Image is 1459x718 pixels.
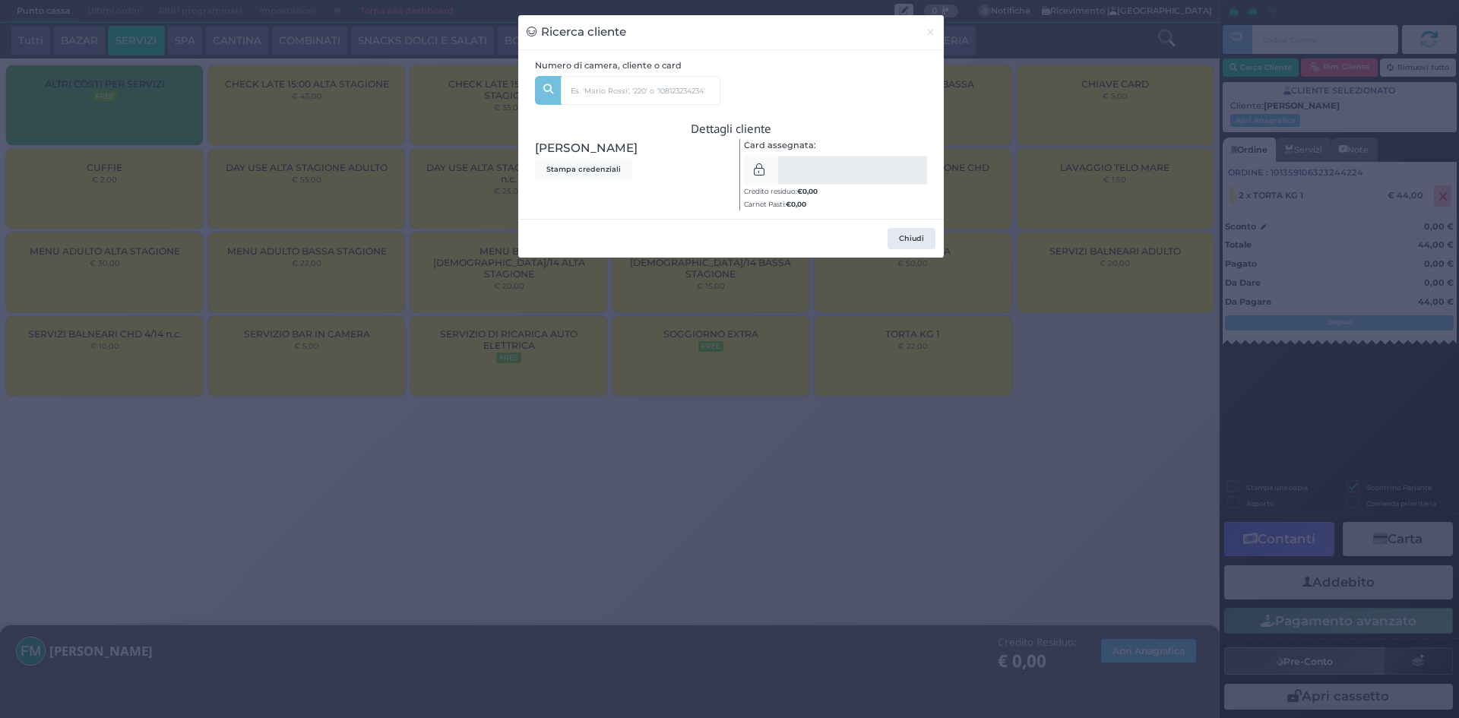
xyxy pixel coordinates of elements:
[535,122,928,135] h3: Dettagli cliente
[917,15,944,49] button: Chiudi
[926,24,935,40] span: ×
[535,59,682,72] label: Numero di camera, cliente o card
[744,200,806,208] small: Carnet Pasti:
[535,159,632,180] button: Stampa credenziali
[527,24,626,41] h3: Ricerca cliente
[791,199,806,209] span: 0,00
[535,139,638,157] span: [PERSON_NAME]
[561,76,720,105] input: Es. 'Mario Rossi', '220' o '108123234234'
[797,187,818,195] b: €
[802,186,818,196] span: 0,00
[744,187,818,195] small: Credito residuo:
[744,139,816,152] label: Card assegnata:
[888,228,935,249] button: Chiudi
[786,200,806,208] b: €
